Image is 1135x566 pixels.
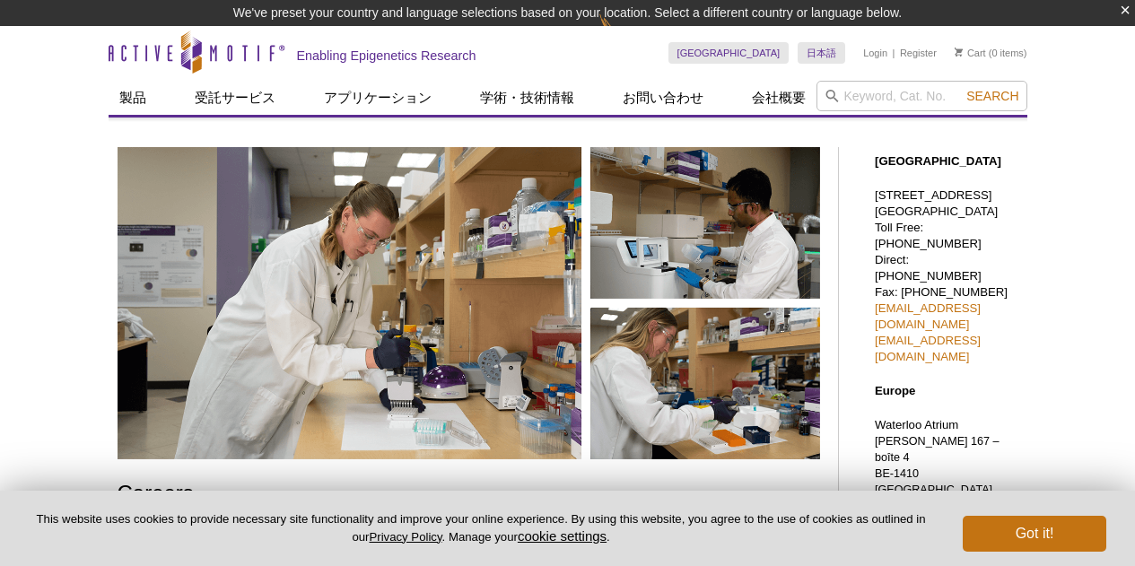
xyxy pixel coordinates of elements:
[184,81,286,115] a: 受託サービス
[875,334,981,363] a: [EMAIL_ADDRESS][DOMAIN_NAME]
[955,48,963,57] img: Your Cart
[741,81,816,115] a: 会社概要
[668,42,790,64] a: [GEOGRAPHIC_DATA]
[798,42,845,64] a: 日本語
[29,511,933,545] p: This website uses cookies to provide necessary site functionality and improve your online experie...
[369,530,441,544] a: Privacy Policy
[875,435,1000,512] span: [PERSON_NAME] 167 – boîte 4 BE-1410 [GEOGRAPHIC_DATA], [GEOGRAPHIC_DATA]
[313,81,442,115] a: アプリケーション
[816,81,1027,111] input: Keyword, Cat. No.
[118,147,820,459] img: Careers at Active Motif
[118,482,820,508] h1: Careers
[893,42,895,64] li: |
[875,301,981,331] a: [EMAIL_ADDRESS][DOMAIN_NAME]
[109,81,157,115] a: 製品
[955,42,1027,64] li: (0 items)
[900,47,937,59] a: Register
[469,81,585,115] a: 学術・技術情報
[612,81,714,115] a: お問い合わせ
[966,89,1018,103] span: Search
[875,187,1018,365] p: [STREET_ADDRESS] [GEOGRAPHIC_DATA] Toll Free: [PHONE_NUMBER] Direct: [PHONE_NUMBER] Fax: [PHONE_N...
[863,47,887,59] a: Login
[955,47,986,59] a: Cart
[963,516,1106,552] button: Got it!
[599,13,647,56] img: Change Here
[518,528,607,544] button: cookie settings
[297,48,476,64] h2: Enabling Epigenetics Research
[875,154,1001,168] strong: [GEOGRAPHIC_DATA]
[875,384,915,397] strong: Europe
[961,88,1024,104] button: Search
